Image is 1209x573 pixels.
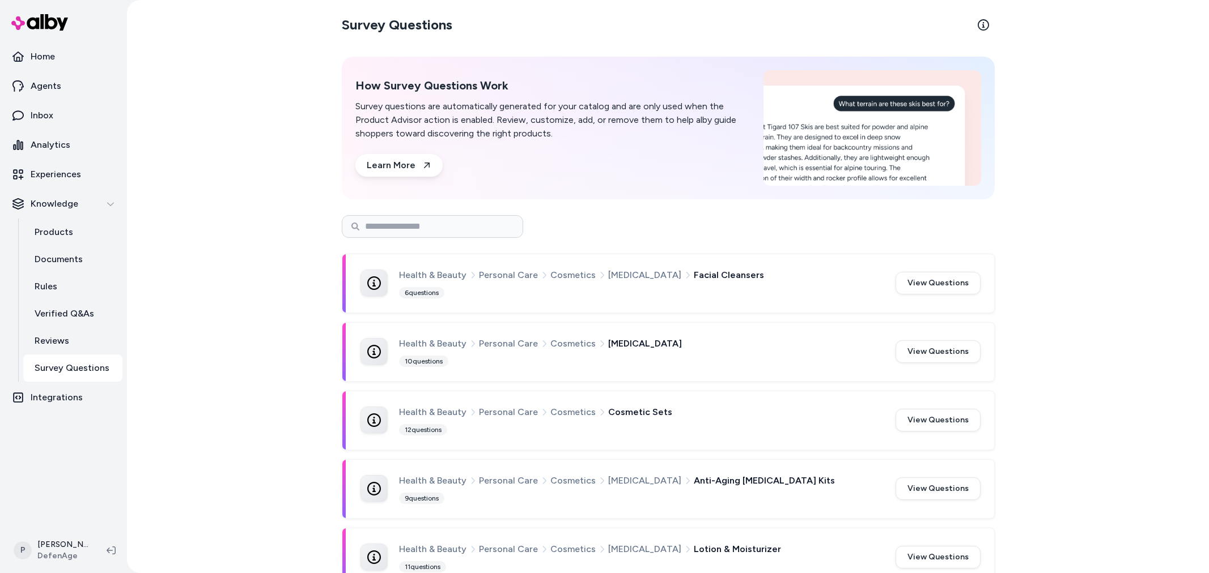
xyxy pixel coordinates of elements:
a: Products [23,219,122,246]
p: Analytics [31,138,70,152]
a: Analytics [5,131,122,159]
a: Integrations [5,384,122,411]
a: Survey Questions [23,354,122,382]
span: Cosmetics [550,405,596,420]
p: Survey Questions [35,361,109,375]
a: Agents [5,72,122,100]
span: Health & Beauty [399,268,466,283]
span: DefenAge [37,550,88,562]
div: 10 questions [399,356,448,367]
button: View Questions [896,546,981,568]
p: Home [31,50,55,63]
span: [MEDICAL_DATA] [608,336,682,351]
span: Personal Care [479,473,538,488]
span: Anti-Aging [MEDICAL_DATA] Kits [694,473,835,488]
button: Knowledge [5,190,122,217]
h2: Survey Questions [342,16,452,34]
h2: How Survey Questions Work [355,79,750,93]
a: Experiences [5,161,122,188]
span: Cosmetics [550,268,596,283]
a: Learn More [355,154,443,177]
p: Products [35,225,73,239]
span: Health & Beauty [399,336,466,351]
a: Inbox [5,102,122,129]
button: View Questions [896,409,981,431]
span: [MEDICAL_DATA] [608,542,681,557]
button: View Questions [896,340,981,363]
span: [MEDICAL_DATA] [608,268,681,283]
button: View Questions [896,477,981,500]
div: 6 questions [399,287,444,298]
p: Knowledge [31,197,78,211]
div: 12 questions [399,424,447,435]
span: Lotion & Moisturizer [694,542,781,557]
span: Personal Care [479,268,538,283]
p: Reviews [35,334,69,348]
span: Cosmetic Sets [608,405,672,420]
p: Experiences [31,168,81,181]
span: P [14,541,32,559]
a: Documents [23,246,122,273]
p: Survey questions are automatically generated for your catalog and are only used when the Product ... [355,100,750,140]
span: Facial Cleansers [694,268,764,283]
button: P[PERSON_NAME]DefenAge [7,532,97,568]
span: Health & Beauty [399,473,466,488]
p: Integrations [31,391,83,404]
a: Rules [23,273,122,300]
a: Reviews [23,327,122,354]
a: Home [5,43,122,70]
span: Cosmetics [550,473,596,488]
span: Personal Care [479,405,538,420]
p: Agents [31,79,61,93]
p: Verified Q&As [35,307,94,320]
p: Inbox [31,109,53,122]
span: Cosmetics [550,336,596,351]
div: 9 questions [399,493,444,504]
span: Personal Care [479,336,538,351]
a: Verified Q&As [23,300,122,327]
img: alby Logo [11,14,68,31]
p: [PERSON_NAME] [37,539,88,550]
span: [MEDICAL_DATA] [608,473,681,488]
span: Health & Beauty [399,542,466,557]
p: Rules [35,280,57,293]
span: Health & Beauty [399,405,466,420]
span: Cosmetics [550,542,596,557]
div: 11 questions [399,561,446,572]
button: View Questions [896,272,981,294]
p: Documents [35,253,83,266]
span: Personal Care [479,542,538,557]
img: How Survey Questions Work [763,70,981,186]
